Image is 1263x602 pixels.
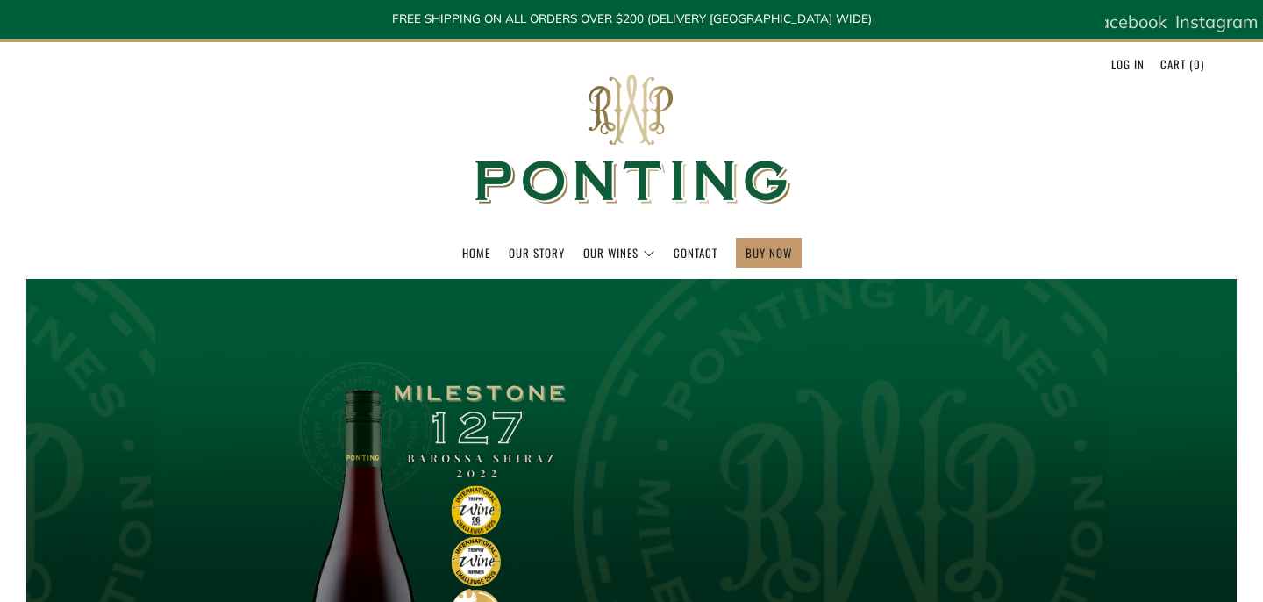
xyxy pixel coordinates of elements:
[1175,4,1259,39] a: Instagram
[1175,11,1259,32] span: Instagram
[456,42,807,238] img: Ponting Wines
[583,239,655,267] a: Our Wines
[1089,11,1167,32] span: Facebook
[746,239,792,267] a: BUY NOW
[1160,50,1204,78] a: Cart (0)
[674,239,717,267] a: Contact
[1089,4,1167,39] a: Facebook
[1194,55,1201,73] span: 0
[509,239,565,267] a: Our Story
[1111,50,1145,78] a: Log in
[462,239,490,267] a: Home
